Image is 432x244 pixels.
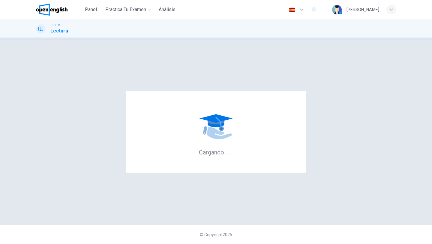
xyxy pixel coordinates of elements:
[288,8,296,12] img: es
[231,147,233,157] h6: .
[36,4,67,16] img: OpenEnglish logo
[105,6,146,13] span: Practica tu examen
[50,27,68,35] h1: Lectura
[199,148,233,156] h6: Cargando
[103,4,154,15] button: Practica tu examen
[81,4,100,15] button: Panel
[332,5,342,14] img: Profile picture
[50,23,60,27] span: TOEFL®
[228,147,230,157] h6: .
[36,4,81,16] a: OpenEnglish logo
[225,147,227,157] h6: .
[156,4,178,15] button: Análisis
[85,6,97,13] span: Panel
[159,6,175,13] span: Análisis
[346,6,379,13] div: [PERSON_NAME]
[200,232,232,237] span: © Copyright 2025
